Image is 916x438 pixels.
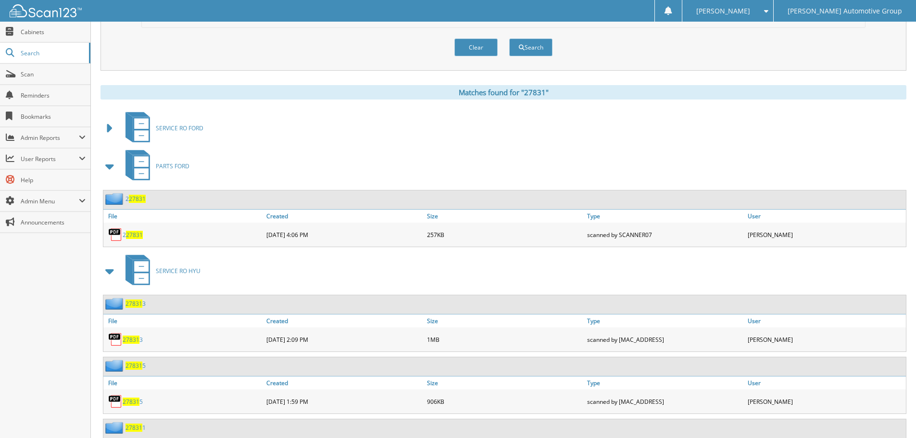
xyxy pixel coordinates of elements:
[425,210,585,223] a: Size
[264,210,425,223] a: Created
[585,210,745,223] a: Type
[425,376,585,389] a: Size
[425,314,585,327] a: Size
[126,231,143,239] span: 27831
[696,8,750,14] span: [PERSON_NAME]
[21,91,86,100] span: Reminders
[10,4,82,17] img: scan123-logo-white.svg
[264,330,425,349] div: [DATE] 2:09 PM
[125,300,146,308] a: 278313
[868,392,916,438] iframe: Chat Widget
[125,424,142,432] span: 27831
[129,195,146,203] span: 27831
[108,332,123,347] img: PDF.png
[103,314,264,327] a: File
[585,376,745,389] a: Type
[585,225,745,244] div: scanned by SCANNER07
[745,210,906,223] a: User
[120,147,189,185] a: PARTS FORD
[21,155,79,163] span: User Reports
[120,109,203,147] a: SERVICE RO FORD
[123,398,139,406] span: 27831
[21,113,86,121] span: Bookmarks
[745,376,906,389] a: User
[21,70,86,78] span: Scan
[123,336,139,344] span: 27831
[585,314,745,327] a: Type
[125,362,142,370] span: 27831
[425,392,585,411] div: 906KB
[509,38,552,56] button: Search
[425,225,585,244] div: 257KB
[108,394,123,409] img: PDF.png
[125,362,146,370] a: 278315
[105,298,125,310] img: folder2.png
[123,336,143,344] a: 278313
[103,376,264,389] a: File
[21,176,86,184] span: Help
[585,392,745,411] div: scanned by [MAC_ADDRESS]
[585,330,745,349] div: scanned by [MAC_ADDRESS]
[21,49,84,57] span: Search
[745,225,906,244] div: [PERSON_NAME]
[21,218,86,226] span: Announcements
[100,85,906,100] div: Matches found for "27831"
[108,227,123,242] img: PDF.png
[156,162,189,170] span: PARTS FORD
[156,124,203,132] span: SERVICE RO FORD
[21,28,86,36] span: Cabinets
[21,134,79,142] span: Admin Reports
[103,210,264,223] a: File
[454,38,498,56] button: Clear
[264,314,425,327] a: Created
[264,376,425,389] a: Created
[21,197,79,205] span: Admin Menu
[425,330,585,349] div: 1MB
[105,422,125,434] img: folder2.png
[745,330,906,349] div: [PERSON_NAME]
[120,252,201,290] a: SERVICE RO HYU
[125,424,146,432] a: 278311
[125,195,146,203] a: 227831
[125,300,142,308] span: 27831
[156,267,201,275] span: SERVICE RO HYU
[123,231,143,239] a: 227831
[745,392,906,411] div: [PERSON_NAME]
[105,360,125,372] img: folder2.png
[264,225,425,244] div: [DATE] 4:06 PM
[745,314,906,327] a: User
[788,8,902,14] span: [PERSON_NAME] Automotive Group
[123,398,143,406] a: 278315
[105,193,125,205] img: folder2.png
[264,392,425,411] div: [DATE] 1:59 PM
